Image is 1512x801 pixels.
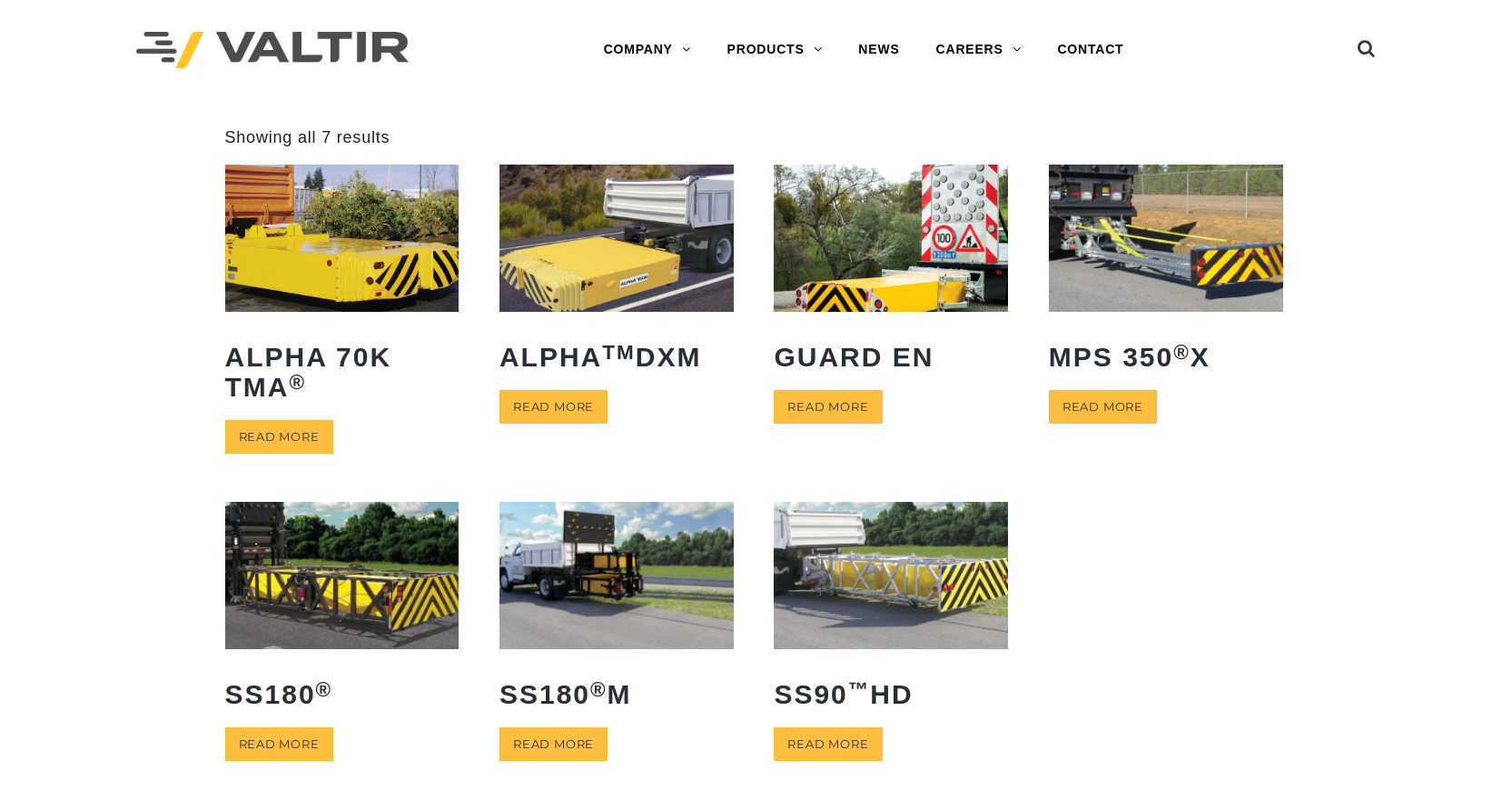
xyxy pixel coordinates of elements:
h2: ALPHA DXM [499,328,734,385]
a: SS90™HD [774,502,1008,722]
a: NEWS [840,32,917,68]
a: Read more about “SS180®” [225,727,333,761]
img: Valtir [136,32,409,69]
h2: SS90 HD [774,666,1008,723]
a: PRODUCTS [709,32,841,68]
a: COMPANY [586,32,709,68]
a: SS180® [225,502,460,722]
sup: ® [1173,341,1191,364]
sup: ™ [848,678,871,701]
sup: TM [602,341,636,364]
a: Read more about “SS90™ HD” [774,727,882,761]
a: Read more about “ALPHATM DXM” [499,390,608,424]
h2: SS180 M [499,666,734,723]
a: ALPHA 70K TMA® [225,165,460,415]
sup: ® [590,678,608,701]
a: Read more about “ALPHA 70K TMA®” [225,420,333,454]
a: ALPHATMDXM [499,165,734,385]
a: SS180®M [499,502,734,722]
a: CAREERS [918,32,1040,68]
a: Read more about “SS180® M” [499,727,608,761]
sup: ® [316,678,333,701]
a: MPS 350®X [1049,165,1283,385]
a: Read more about “GUARD EN” [774,390,882,424]
h2: MPS 350 X [1049,328,1283,385]
p: Showing all 7 results [225,127,390,148]
a: GUARD EN [774,165,1008,385]
a: CONTACT [1039,32,1141,68]
h2: GUARD EN [774,328,1008,385]
h2: ALPHA 70K TMA [225,328,460,416]
sup: ® [289,371,306,394]
h2: SS180 [225,666,460,723]
a: Read more about “MPS 350® X” [1049,390,1157,424]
